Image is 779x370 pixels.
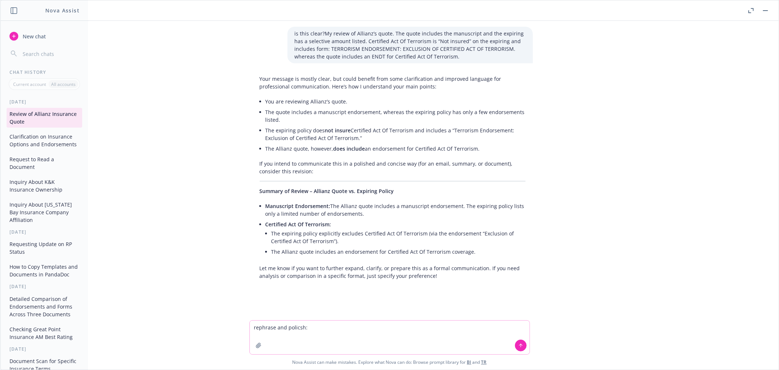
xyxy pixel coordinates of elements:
[7,153,82,173] button: Request to Read a Document
[467,359,471,365] a: BI
[266,143,526,154] li: The Allianz quote, however, an endorsement for Certified Act Of Terrorism.
[271,246,526,257] li: The Allianz quote includes an endorsement for Certified Act Of Terrorism coverage.
[21,33,46,40] span: New chat
[266,203,331,209] span: Manuscript Endorsement:
[333,145,365,152] span: does include
[266,107,526,125] li: The quote includes a manuscript endorsement, whereas the expiring policy has only a few endorseme...
[266,201,526,219] li: The Allianz quote includes a manuscript endorsement. The expiring policy lists only a limited num...
[1,346,88,352] div: [DATE]
[51,81,76,87] p: All accounts
[1,229,88,235] div: [DATE]
[7,293,82,320] button: Detailed Comparison of Endorsements and Forms Across Three Documents
[260,264,526,280] p: Let me know if you want to further expand, clarify, or prepare this as a formal communication. If...
[1,99,88,105] div: [DATE]
[266,125,526,143] li: The expiring policy does Certified Act Of Terrorism and includes a “Terrorism Endorsement: Exclus...
[260,160,526,175] p: If you intend to communicate this in a polished and concise way (for an email, summary, or docume...
[1,283,88,290] div: [DATE]
[481,359,487,365] a: TR
[325,127,351,134] span: not insure
[13,81,46,87] p: Current account
[293,355,487,370] span: Nova Assist can make mistakes. Explore what Nova can do: Browse prompt library for and
[7,108,82,128] button: Review of Allianz Insurance Quote
[1,69,88,75] div: Chat History
[7,30,82,43] button: New chat
[260,75,526,90] p: Your message is mostly clear, but could benefit from some clarification and improved language for...
[7,199,82,226] button: Inquiry About [US_STATE] Bay Insurance Company Affiliation
[45,7,80,14] h1: Nova Assist
[7,323,82,343] button: Checking Great Point Insurance AM Best Rating
[266,96,526,107] li: You are reviewing Allianz’s quote.
[7,261,82,280] button: How to Copy Templates and Documents in PandaDoc
[7,238,82,258] button: Requesting Update on RP Status
[21,49,79,59] input: Search chats
[250,321,530,354] textarea: rephrase and policsh:
[271,228,526,246] li: The expiring policy explicitly excludes Certified Act Of Terrorism (via the endorsement “Exclusio...
[7,131,82,150] button: Clarification on Insurance Options and Endorsements
[295,30,526,60] p: is this clear?My review of Allianz’s quote. The quote includes the manuscript and the expiring ha...
[260,188,394,195] span: Summary of Review – Allianz Quote vs. Expiring Policy
[266,221,331,228] span: Certified Act Of Terrorism:
[7,176,82,196] button: Inquiry About K&K Insurance Ownership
